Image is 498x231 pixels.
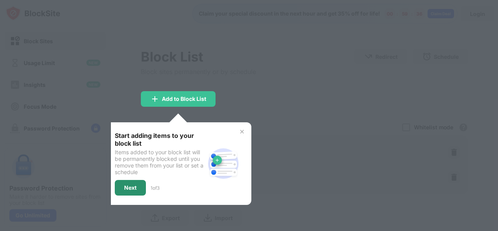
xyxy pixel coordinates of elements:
div: Add to Block List [162,96,206,102]
div: Start adding items to your block list [115,132,205,147]
img: block-site.svg [205,145,242,182]
img: x-button.svg [239,129,245,135]
div: 1 of 3 [151,185,160,191]
div: Next [124,185,137,191]
div: Items added to your block list will be permanently blocked until you remove them from your list o... [115,149,205,175]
